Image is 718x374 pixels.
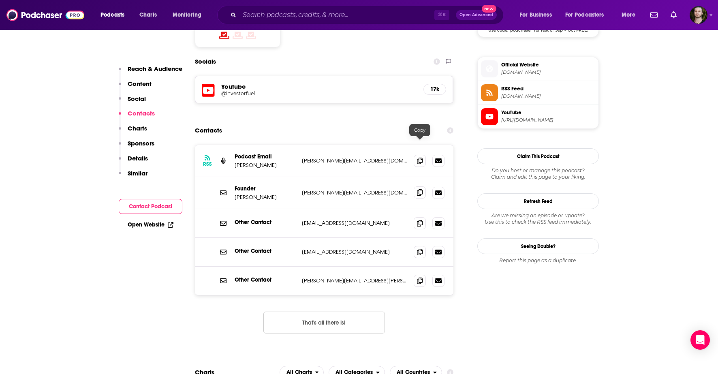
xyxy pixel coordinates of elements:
[477,212,599,225] div: Are we missing an episode or update? Use this to check the RSS feed immediately.
[119,154,148,169] button: Details
[195,123,222,138] h2: Contacts
[139,9,157,21] span: Charts
[128,80,152,88] p: Content
[128,139,154,147] p: Sponsors
[221,90,351,96] h5: @investorfuel
[520,9,552,21] span: For Business
[235,194,295,201] p: [PERSON_NAME]
[481,108,595,125] a: YouTube[URL][DOMAIN_NAME]
[128,169,147,177] p: Similar
[6,7,84,23] img: Podchaser - Follow, Share and Rate Podcasts
[616,9,645,21] button: open menu
[128,95,146,103] p: Social
[501,93,595,99] span: expertinterviewaudioflipnerd.libsyn.com
[481,84,595,101] a: RSS Feed[DOMAIN_NAME]
[302,157,407,164] p: [PERSON_NAME][EMAIL_ADDRESS][DOMAIN_NAME]
[239,9,434,21] input: Search podcasts, credits, & more...
[263,312,385,333] button: Nothing here.
[225,6,511,24] div: Search podcasts, credits, & more...
[119,124,147,139] button: Charts
[119,199,182,214] button: Contact Podcast
[221,90,417,96] a: @investorfuel
[134,9,162,21] a: Charts
[119,109,155,124] button: Contacts
[128,109,155,117] p: Contacts
[477,238,599,254] a: Seeing Double?
[501,61,595,68] span: Official Website
[167,9,212,21] button: open menu
[195,54,216,69] h2: Socials
[95,9,135,21] button: open menu
[235,162,295,169] p: [PERSON_NAME]
[560,9,616,21] button: open menu
[119,65,182,80] button: Reach & Audience
[482,5,496,13] span: New
[434,10,449,20] span: ⌘ K
[235,219,295,226] p: Other Contact
[690,6,707,24] button: Show profile menu
[690,6,707,24] span: Logged in as OutlierAudio
[302,248,407,255] p: [EMAIL_ADDRESS][DOMAIN_NAME]
[302,189,407,196] p: [PERSON_NAME][EMAIL_ADDRESS][DOMAIN_NAME]
[477,148,599,164] button: Claim This Podcast
[477,257,599,264] div: Report this page as a duplicate.
[128,65,182,73] p: Reach & Audience
[302,277,407,284] p: [PERSON_NAME][EMAIL_ADDRESS][PERSON_NAME][DOMAIN_NAME]
[477,193,599,209] button: Refresh Feed
[667,8,680,22] a: Show notifications dropdown
[221,83,417,90] h5: Youtube
[128,221,173,228] a: Open Website
[235,185,295,192] p: Founder
[459,13,493,17] span: Open Advanced
[456,10,497,20] button: Open AdvancedNew
[409,124,430,136] div: Copy
[203,161,212,167] h3: RSS
[173,9,201,21] span: Monitoring
[100,9,124,21] span: Podcasts
[128,124,147,132] p: Charts
[477,167,599,174] span: Do you host or manage this podcast?
[647,8,661,22] a: Show notifications dropdown
[501,85,595,92] span: RSS Feed
[501,69,595,75] span: investorfuel.com
[690,330,710,350] div: Open Intercom Messenger
[128,154,148,162] p: Details
[501,109,595,116] span: YouTube
[477,167,599,180] div: Claim and edit this page to your liking.
[501,117,595,123] span: https://www.youtube.com/@investorfuel
[119,80,152,95] button: Content
[481,60,595,77] a: Official Website[DOMAIN_NAME]
[119,95,146,110] button: Social
[622,9,635,21] span: More
[235,248,295,254] p: Other Contact
[302,220,407,227] p: [EMAIL_ADDRESS][DOMAIN_NAME]
[430,86,439,93] h5: 17k
[235,153,295,160] p: Podcast Email
[119,139,154,154] button: Sponsors
[119,169,147,184] button: Similar
[565,9,604,21] span: For Podcasters
[514,9,562,21] button: open menu
[690,6,707,24] img: User Profile
[235,276,295,283] p: Other Contact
